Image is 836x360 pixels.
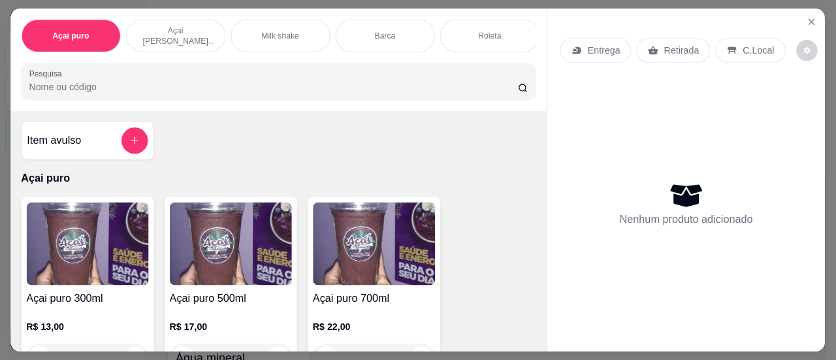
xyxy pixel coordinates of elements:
img: product-image [313,202,435,285]
p: Roleta [479,30,502,41]
p: R$ 13,00 [27,319,149,333]
p: Açai puro [53,30,89,41]
p: Nenhum produto adicionado [620,211,753,227]
h4: Açai puro 300ml [27,290,149,306]
p: R$ 22,00 [313,319,435,333]
button: decrease-product-quantity [796,39,817,60]
h4: Açai puro 700ml [313,290,435,306]
button: add-separate-item [121,127,148,154]
p: Açai puro [22,170,536,186]
p: C.Local [743,43,775,56]
h4: Açai puro 500ml [170,290,292,306]
button: Close [801,11,822,32]
label: Pesquisa [29,67,67,78]
p: Barca [375,30,396,41]
p: Entrega [588,43,620,56]
h4: Item avulso [27,132,82,148]
p: Milk shake [262,30,300,41]
img: product-image [27,202,149,285]
img: product-image [170,202,292,285]
p: R$ 17,00 [170,319,292,333]
p: Açai [PERSON_NAME] montado [137,25,214,46]
p: Retirada [664,43,699,56]
input: Pesquisa [29,80,518,93]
